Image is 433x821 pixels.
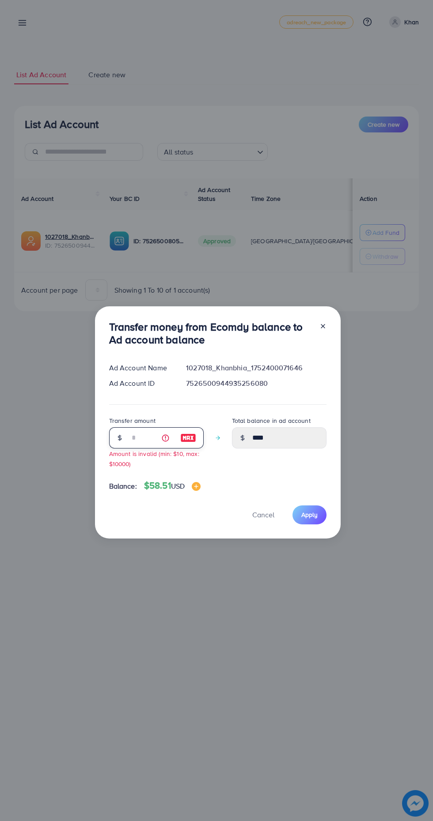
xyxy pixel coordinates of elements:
[179,378,333,388] div: 7526500944935256080
[109,320,312,346] h3: Transfer money from Ecomdy balance to Ad account balance
[301,510,318,519] span: Apply
[109,416,156,425] label: Transfer amount
[180,433,196,443] img: image
[292,505,327,524] button: Apply
[102,378,179,388] div: Ad Account ID
[102,363,179,373] div: Ad Account Name
[241,505,285,524] button: Cancel
[144,480,201,491] h4: $58.51
[252,510,274,520] span: Cancel
[171,481,185,491] span: USD
[192,482,201,491] img: image
[232,416,311,425] label: Total balance in ad account
[109,449,199,468] small: Amount is invalid (min: $10, max: $10000)
[179,363,333,373] div: 1027018_Khanbhia_1752400071646
[109,481,137,491] span: Balance:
